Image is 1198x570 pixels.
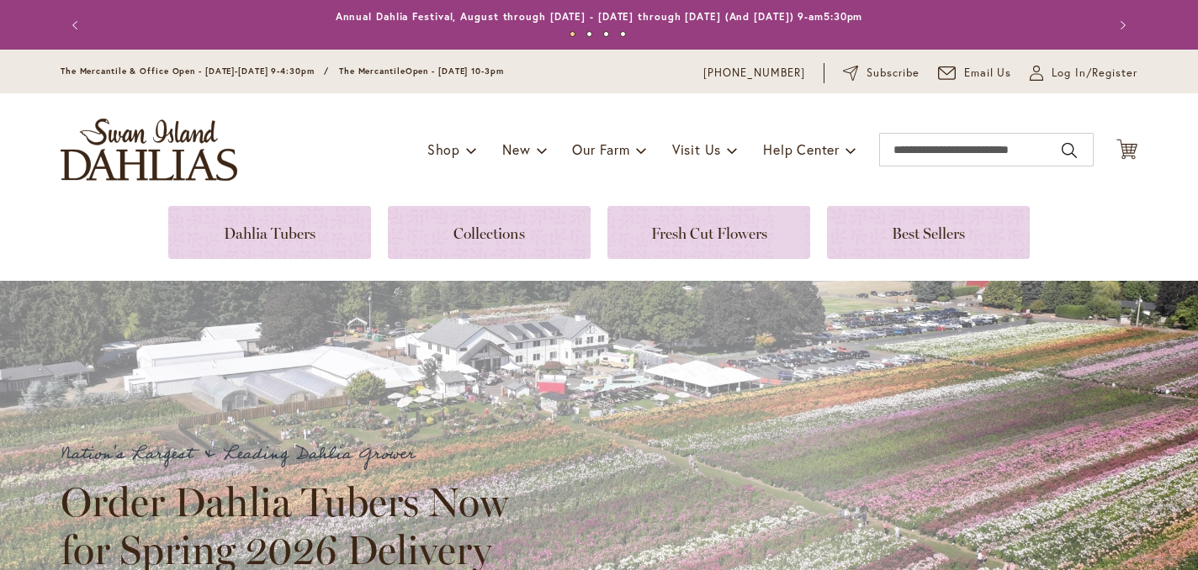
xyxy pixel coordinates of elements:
button: 2 of 4 [586,31,592,37]
a: [PHONE_NUMBER] [703,65,805,82]
span: Open - [DATE] 10-3pm [406,66,504,77]
span: New [502,140,530,158]
span: Visit Us [672,140,721,158]
a: Email Us [938,65,1012,82]
span: Our Farm [572,140,629,158]
button: Next [1104,8,1137,42]
span: Email Us [964,65,1012,82]
span: The Mercantile & Office Open - [DATE]-[DATE] 9-4:30pm / The Mercantile [61,66,406,77]
a: Subscribe [843,65,920,82]
span: Subscribe [867,65,920,82]
p: Nation's Largest & Leading Dahlia Grower [61,441,523,468]
span: Help Center [763,140,840,158]
a: store logo [61,119,237,181]
button: Previous [61,8,94,42]
button: 1 of 4 [570,31,575,37]
span: Shop [427,140,460,158]
a: Log In/Register [1030,65,1137,82]
button: 3 of 4 [603,31,609,37]
span: Log In/Register [1052,65,1137,82]
button: 4 of 4 [620,31,626,37]
a: Annual Dahlia Festival, August through [DATE] - [DATE] through [DATE] (And [DATE]) 9-am5:30pm [336,10,863,23]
